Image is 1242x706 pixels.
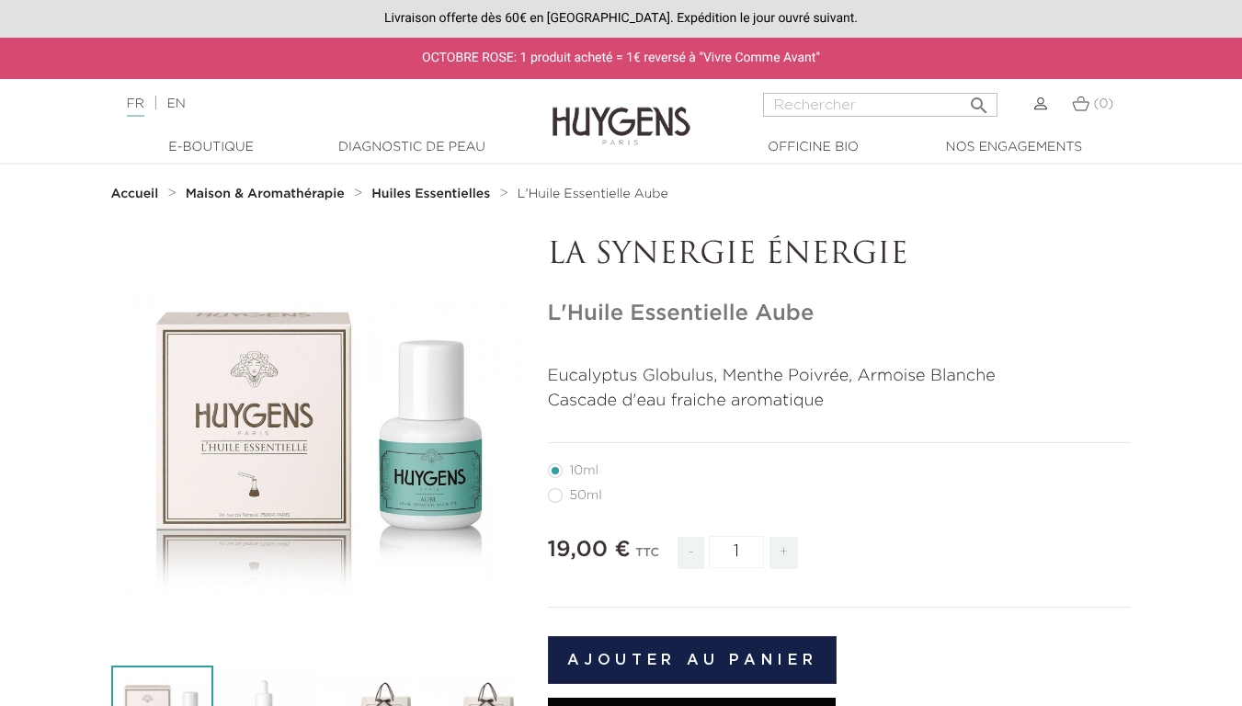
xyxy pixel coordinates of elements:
[548,488,624,503] label: 50ml
[548,238,1132,273] p: LA SYNERGIE ÉNERGIE
[1093,97,1113,110] span: (0)
[922,138,1106,157] a: Nos engagements
[518,187,668,201] a: L'Huile Essentielle Aube
[518,188,668,200] span: L'Huile Essentielle Aube
[371,187,495,201] a: Huiles Essentielles
[371,188,490,200] strong: Huiles Essentielles
[166,97,185,110] a: EN
[635,533,659,583] div: TTC
[320,138,504,157] a: Diagnostic de peau
[553,77,690,148] img: Huygens
[963,87,996,112] button: 
[548,301,1132,327] h1: L'Huile Essentielle Aube
[968,89,990,111] i: 
[127,97,144,117] a: FR
[186,188,345,200] strong: Maison & Aromathérapie
[118,93,504,115] div: |
[678,537,703,569] span: -
[548,389,1132,414] p: Cascade d'eau fraiche aromatique
[548,463,621,478] label: 10ml
[186,187,349,201] a: Maison & Aromathérapie
[548,539,631,561] span: 19,00 €
[111,187,163,201] a: Accueil
[709,536,764,568] input: Quantité
[763,93,997,117] input: Rechercher
[548,636,837,684] button: Ajouter au panier
[548,364,1132,389] p: Eucalyptus Globulus, Menthe Poivrée, Armoise Blanche
[111,188,159,200] strong: Accueil
[120,138,303,157] a: E-Boutique
[722,138,906,157] a: Officine Bio
[769,537,799,569] span: +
